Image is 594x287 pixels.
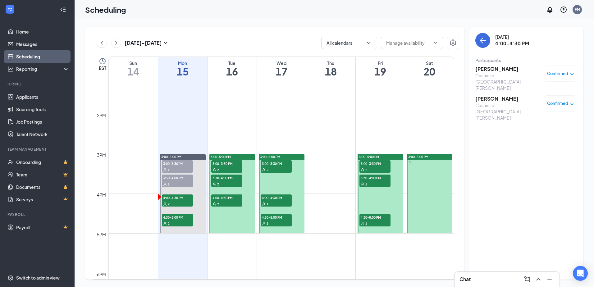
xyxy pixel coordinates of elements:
svg: User [361,168,364,172]
div: Switch to admin view [16,275,60,281]
div: Cashier at [GEOGRAPHIC_DATA][PERSON_NAME] [475,72,541,91]
span: 3:00-3:30 PM [211,160,242,166]
svg: Settings [449,39,457,47]
div: FM [575,7,580,12]
h1: 19 [356,66,405,77]
button: ComposeMessage [522,274,532,284]
a: September 14, 2025 [109,57,158,80]
svg: Minimize [546,276,553,283]
svg: Settings [7,275,14,281]
svg: WorkstreamLogo [7,6,13,12]
div: Payroll [7,212,68,217]
div: Wed [257,60,306,66]
a: Talent Network [16,128,69,140]
svg: Sync [409,161,412,164]
button: ChevronLeft [97,38,107,48]
svg: User [262,202,266,206]
a: September 19, 2025 [356,57,405,80]
h1: 15 [158,66,207,77]
span: Confirmed [547,71,568,77]
button: Minimize [545,274,555,284]
svg: Analysis [7,66,14,72]
button: Settings [447,37,459,49]
button: back-button [475,33,490,48]
h1: 16 [208,66,257,77]
span: 2 [217,168,219,172]
svg: User [163,222,167,225]
span: 3:30-4:00 PM [211,175,242,181]
a: September 15, 2025 [158,57,207,80]
svg: User [361,182,364,186]
span: 2 [267,168,268,172]
a: Applicants [16,91,69,103]
svg: User [163,182,167,186]
h1: 14 [109,66,158,77]
svg: User [163,168,167,172]
div: 3pm [96,152,107,158]
svg: User [361,222,364,225]
svg: SmallChevronDown [162,39,169,47]
span: 1 [365,221,367,226]
div: Open Intercom Messenger [573,266,588,281]
h1: 18 [306,66,355,77]
div: 2pm [96,112,107,119]
span: 3:00-5:00 PM [161,155,181,159]
a: September 16, 2025 [208,57,257,80]
span: 2 [217,182,219,186]
a: Job Postings [16,116,69,128]
h3: [PERSON_NAME] [475,95,541,102]
svg: ChevronUp [535,276,542,283]
svg: User [163,202,167,206]
span: 4:30-5:00 PM [359,214,391,220]
span: 3:00-3:30 PM [162,160,193,166]
div: Sat [405,60,454,66]
span: EST [99,65,106,71]
span: 2 [217,202,219,206]
span: 2 [168,202,170,206]
div: Team Management [7,147,68,152]
h3: 4:00-4:30 PM [495,40,529,47]
a: September 18, 2025 [306,57,355,80]
span: 1 [168,168,170,172]
h3: [PERSON_NAME] [475,66,541,72]
span: 4:30-5:00 PM [261,214,292,220]
span: Confirmed [547,100,568,107]
span: 3:00-5:00 PM [359,155,379,159]
input: Manage availability [386,39,430,46]
svg: ChevronDown [366,40,372,46]
a: PayrollCrown [16,221,69,234]
span: 1 [365,182,367,186]
span: down [570,72,574,76]
div: Tue [208,60,257,66]
span: 4:00-4:30 PM [162,194,193,201]
button: ChevronUp [533,274,543,284]
span: 3:30-4:00 PM [359,175,391,181]
a: Home [16,25,69,38]
div: 5pm [96,231,107,238]
a: September 17, 2025 [257,57,306,80]
svg: ChevronDown [433,40,438,45]
span: 2 [168,221,170,226]
svg: QuestionInfo [560,6,567,13]
svg: ChevronLeft [99,39,105,47]
span: 1 [267,202,268,206]
a: SurveysCrown [16,193,69,206]
div: Sun [109,60,158,66]
span: down [570,102,574,106]
a: September 20, 2025 [405,57,454,80]
h3: [DATE] - [DATE] [125,39,162,46]
a: DocumentsCrown [16,181,69,193]
span: 3:00-5:00 PM [260,155,280,159]
svg: User [262,222,266,225]
div: Thu [306,60,355,66]
div: Participants [475,57,577,63]
a: Sourcing Tools [16,103,69,116]
div: Reporting [16,66,70,72]
span: 1 [168,182,170,186]
div: Cashier at [GEOGRAPHIC_DATA][PERSON_NAME] [475,102,541,121]
h1: Scheduling [85,4,126,15]
a: Messages [16,38,69,50]
span: 4:00-4:30 PM [211,194,242,201]
h1: 17 [257,66,306,77]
